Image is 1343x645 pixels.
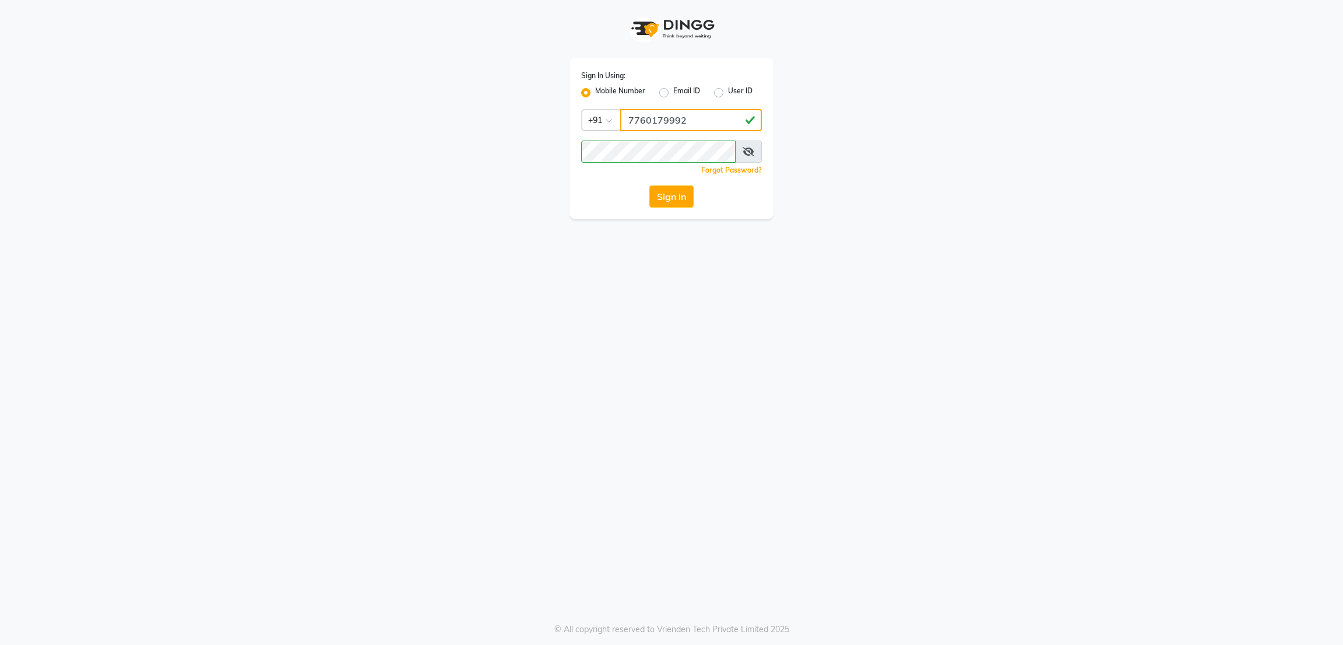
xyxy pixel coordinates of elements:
[728,86,753,100] label: User ID
[581,71,625,81] label: Sign In Using:
[673,86,700,100] label: Email ID
[620,109,762,131] input: Username
[649,185,694,208] button: Sign In
[701,166,762,174] a: Forgot Password?
[581,141,736,163] input: Username
[625,12,718,46] img: logo1.svg
[595,86,645,100] label: Mobile Number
